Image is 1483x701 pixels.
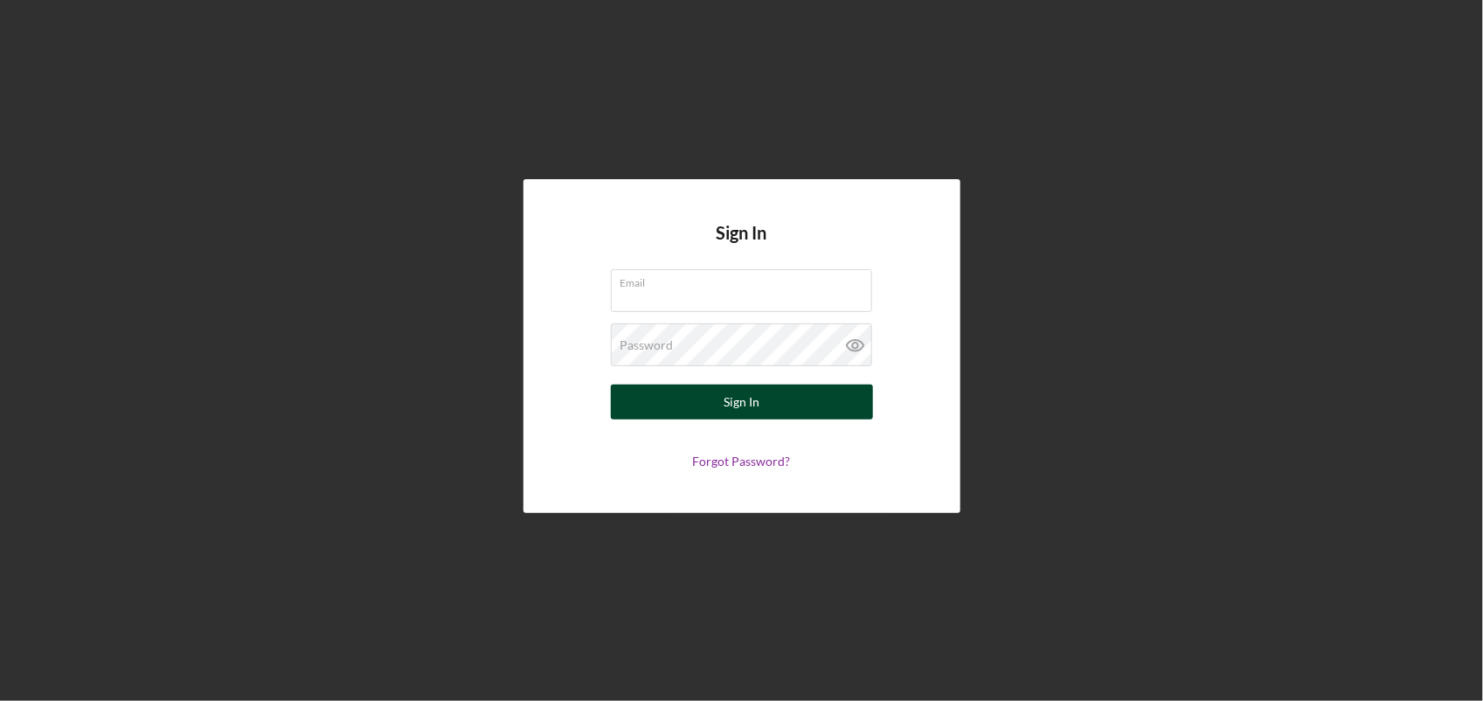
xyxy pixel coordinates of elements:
div: Sign In [724,385,759,420]
a: Forgot Password? [693,454,791,468]
h4: Sign In [717,223,767,269]
label: Password [620,338,674,352]
label: Email [620,270,872,289]
button: Sign In [611,385,873,420]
